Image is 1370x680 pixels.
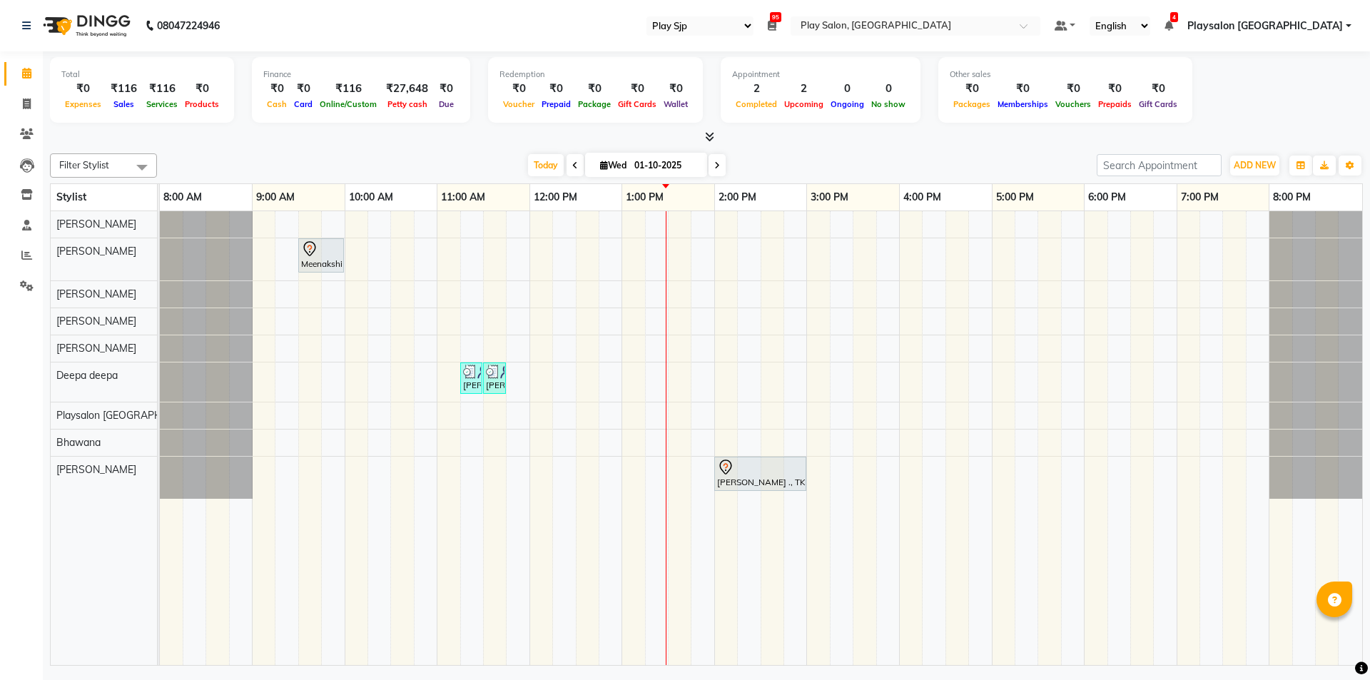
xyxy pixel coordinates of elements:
[994,81,1052,97] div: ₹0
[263,99,290,109] span: Cash
[263,68,459,81] div: Finance
[143,99,181,109] span: Services
[56,436,101,449] span: Bhawana
[345,187,397,208] a: 10:00 AM
[462,365,481,392] div: [PERSON_NAME] ., TK03, 11:15 AM-11:30 AM, Threading-Upper Lip
[574,99,614,109] span: Package
[499,99,538,109] span: Voucher
[36,6,134,46] img: logo
[316,99,380,109] span: Online/Custom
[143,81,181,97] div: ₹116
[437,187,489,208] a: 11:00 AM
[1095,99,1135,109] span: Prepaids
[1052,99,1095,109] span: Vouchers
[61,68,223,81] div: Total
[499,81,538,97] div: ₹0
[380,81,434,97] div: ₹27,648
[530,187,581,208] a: 12:00 PM
[499,68,691,81] div: Redemption
[781,81,827,97] div: 2
[732,81,781,97] div: 2
[950,99,994,109] span: Packages
[105,81,143,97] div: ₹116
[1187,19,1343,34] span: Playsalon [GEOGRAPHIC_DATA]
[538,99,574,109] span: Prepaid
[994,99,1052,109] span: Memberships
[1269,187,1314,208] a: 8:00 PM
[1310,623,1356,666] iframe: chat widget
[1097,154,1222,176] input: Search Appointment
[732,99,781,109] span: Completed
[538,81,574,97] div: ₹0
[435,99,457,109] span: Due
[715,187,760,208] a: 2:00 PM
[56,191,86,203] span: Stylist
[868,99,909,109] span: No show
[716,459,805,489] div: [PERSON_NAME] ., TK02, 02:00 PM-03:00 PM, Hair Cut [DEMOGRAPHIC_DATA] (Senior Stylist)
[434,81,459,97] div: ₹0
[56,409,205,422] span: Playsalon [GEOGRAPHIC_DATA]
[950,81,994,97] div: ₹0
[1085,187,1130,208] a: 6:00 PM
[61,81,105,97] div: ₹0
[614,99,660,109] span: Gift Cards
[290,99,316,109] span: Card
[59,159,109,171] span: Filter Stylist
[253,187,298,208] a: 9:00 AM
[56,245,136,258] span: [PERSON_NAME]
[290,81,316,97] div: ₹0
[384,99,431,109] span: Petty cash
[597,160,630,171] span: Wed
[484,365,504,392] div: [PERSON_NAME] ., TK03, 11:30 AM-11:45 AM, Threading-Eye Brow Shaping
[807,187,852,208] a: 3:00 PM
[110,99,138,109] span: Sales
[316,81,380,97] div: ₹116
[1052,81,1095,97] div: ₹0
[732,68,909,81] div: Appointment
[263,81,290,97] div: ₹0
[950,68,1181,81] div: Other sales
[622,187,667,208] a: 1:00 PM
[614,81,660,97] div: ₹0
[157,6,220,46] b: 08047224946
[56,315,136,328] span: [PERSON_NAME]
[56,218,136,230] span: [PERSON_NAME]
[868,81,909,97] div: 0
[1234,160,1276,171] span: ADD NEW
[1135,99,1181,109] span: Gift Cards
[56,342,136,355] span: [PERSON_NAME]
[56,463,136,476] span: [PERSON_NAME]
[574,81,614,97] div: ₹0
[1095,81,1135,97] div: ₹0
[1135,81,1181,97] div: ₹0
[630,155,701,176] input: 2025-10-01
[300,240,342,270] div: Meenakshi, TK01, 09:30 AM-10:00 AM, Nail extension removal
[993,187,1037,208] a: 5:00 PM
[56,288,136,300] span: [PERSON_NAME]
[528,154,564,176] span: Today
[660,99,691,109] span: Wallet
[827,99,868,109] span: Ongoing
[181,81,223,97] div: ₹0
[770,12,781,22] span: 95
[56,369,118,382] span: Deepa deepa
[61,99,105,109] span: Expenses
[160,187,205,208] a: 8:00 AM
[827,81,868,97] div: 0
[781,99,827,109] span: Upcoming
[1170,12,1178,22] span: 4
[900,187,945,208] a: 4:00 PM
[660,81,691,97] div: ₹0
[181,99,223,109] span: Products
[1177,187,1222,208] a: 7:00 PM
